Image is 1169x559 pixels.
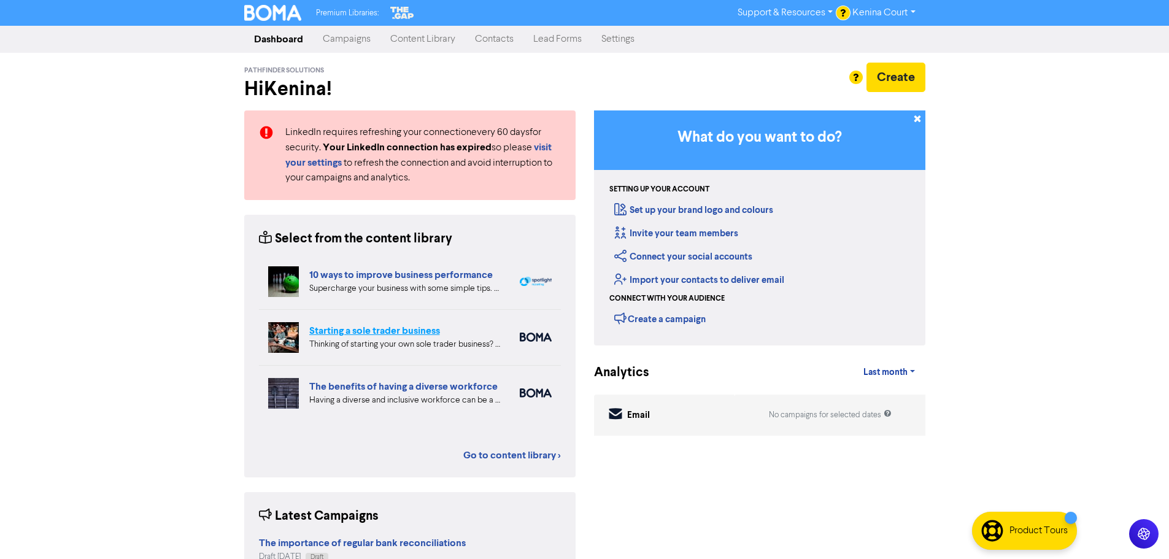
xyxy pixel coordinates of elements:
a: Support & Resources [728,3,843,23]
div: No campaigns for selected dates [769,409,892,421]
div: LinkedIn requires refreshing your connection every 60 days for security. so please to refresh the... [276,125,570,185]
a: Lead Forms [523,27,592,52]
img: spotlight [520,277,552,287]
img: boma [520,388,552,398]
a: Invite your team members [614,228,738,239]
iframe: Chat Widget [1108,500,1169,559]
div: Thinking of starting your own sole trader business? The Sole Trader Toolkit from the Ministry of ... [309,338,501,351]
a: Starting a sole trader business [309,325,440,337]
div: Create a campaign [614,309,706,328]
div: Supercharge your business with some simple tips. Eliminate distractions & bad customers, get a pl... [309,282,501,295]
span: Pathfinder Solutions [244,66,324,75]
a: 10 ways to improve business performance [309,269,493,281]
a: The importance of regular bank reconciliations [259,539,466,549]
a: Dashboard [244,27,313,52]
button: Create [866,63,925,92]
a: Set up your brand logo and colours [614,204,773,216]
div: Setting up your account [609,184,709,195]
h2: Hi Kenina ! [244,77,576,101]
a: Connect your social accounts [614,251,752,263]
a: Last month [854,360,925,385]
a: Kenina Court [843,3,925,23]
h3: What do you want to do? [612,129,907,147]
img: BOMA Logo [244,5,302,21]
span: Last month [863,367,908,378]
div: Getting Started in BOMA [594,110,925,345]
a: The benefits of having a diverse workforce [309,380,498,393]
img: The Gap [388,5,415,21]
strong: Your LinkedIn connection has expired [323,141,492,153]
div: Select from the content library [259,229,452,249]
a: visit your settings [285,143,552,168]
strong: The importance of regular bank reconciliations [259,537,466,549]
a: Contacts [465,27,523,52]
a: Go to content library > [463,448,561,463]
div: Having a diverse and inclusive workforce can be a major boost for your business. We list four of ... [309,394,501,407]
a: Content Library [380,27,465,52]
div: Connect with your audience [609,293,725,304]
div: Latest Campaigns [259,507,379,526]
span: Premium Libraries: [316,9,379,17]
a: Campaigns [313,27,380,52]
div: Email [627,409,650,423]
a: Import your contacts to deliver email [614,274,784,286]
a: Settings [592,27,644,52]
img: boma [520,333,552,342]
div: Analytics [594,363,634,382]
